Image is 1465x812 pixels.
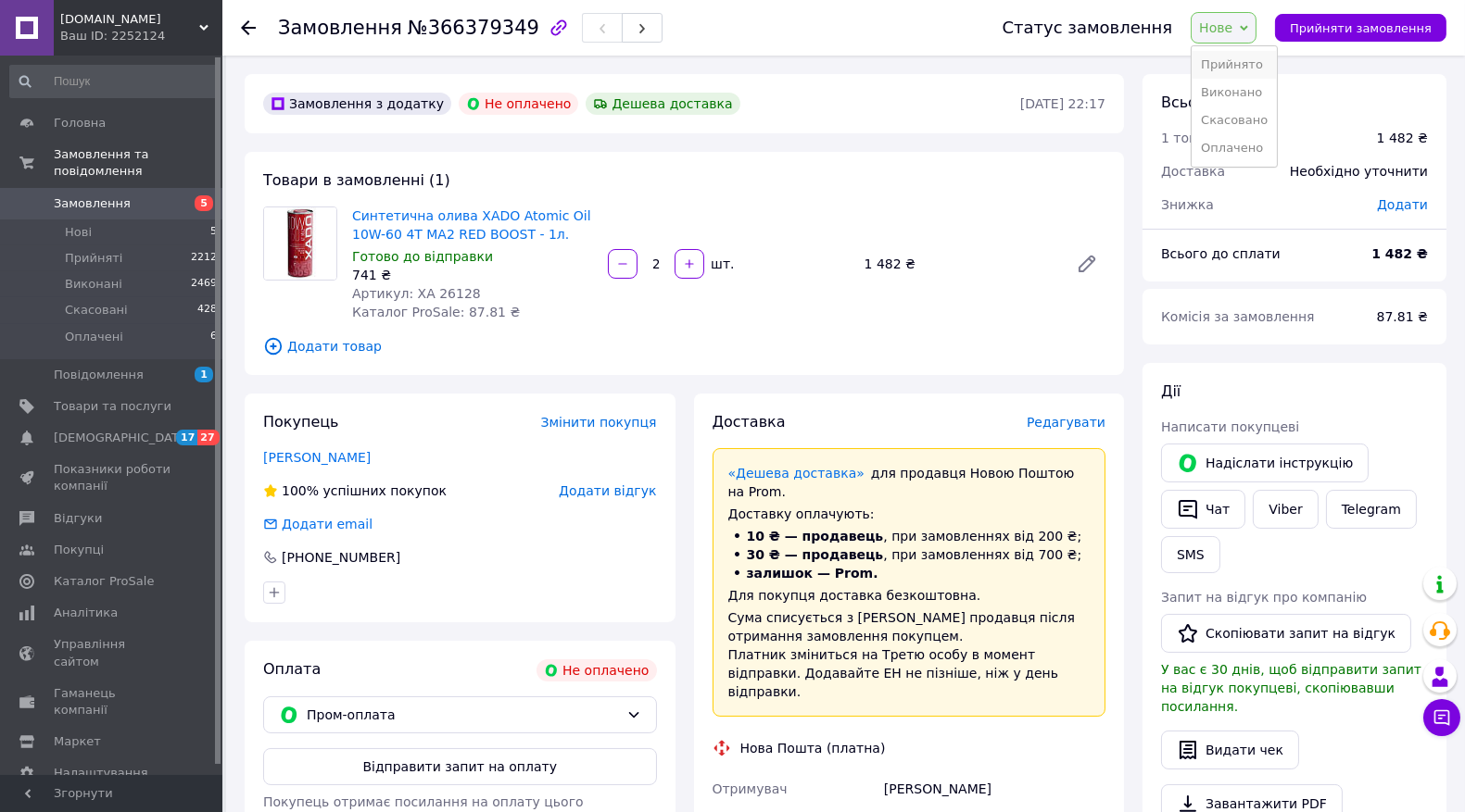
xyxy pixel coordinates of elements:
[210,329,217,345] span: 6
[1290,21,1432,35] span: Прийняти замовлення
[1279,151,1439,192] div: Необхідно уточнити
[1161,164,1225,179] span: Доставка
[197,302,217,319] span: 428
[728,505,1091,523] div: Доставку оплачують:
[54,733,101,750] span: Маркет
[728,608,1091,701] div: Сума списується з [PERSON_NAME] продавця після отримання замовлення покупцем. Платник зміниться н...
[54,430,191,446] span: [DEMOGRAPHIC_DATA]
[747,566,878,581] span: залишок — Prom.
[1275,14,1446,42] button: Прийняти замовлення
[191,276,217,293] span: 2469
[537,659,656,681] div: Не оплачено
[1423,699,1460,736] button: Чат з покупцем
[728,586,1091,605] div: Для покупця доставка безкоштовна.
[263,93,451,115] div: Замовлення з додатку
[261,515,374,533] div: Додати email
[54,510,102,527] span: Відгуки
[408,17,539,39] span: №366379349
[54,398,171,415] span: Товари та послуги
[713,413,786,431] span: Доставка
[1371,246,1428,261] b: 1 482 ₴
[459,93,578,115] div: Не оплачено
[197,430,219,445] span: 27
[65,302,128,319] span: Скасовані
[54,146,222,180] span: Замовлення та повідомлення
[280,515,374,533] div: Додати email
[880,772,1109,806] div: [PERSON_NAME]
[9,65,219,98] input: Пошук
[857,251,1061,277] div: 1 482 ₴
[352,249,493,264] span: Готово до відправки
[1003,19,1173,37] div: Статус замовлення
[352,305,520,319] span: Каталог ProSale: 87.81 ₴
[278,17,402,39] span: Замовлення
[1192,134,1277,162] li: Оплачено
[1161,490,1245,529] button: Чат
[728,466,865,481] a: «Дешева доставка»
[1161,614,1411,653] button: Скопіювати запит на відгук
[1161,662,1421,714] span: У вас є 30 днів, щоб відправити запит на відгук покупцеві, скопіювавши посилання.
[713,781,788,796] span: Отримувач
[65,329,123,345] span: Оплачені
[559,483,656,498] span: Додати відгук
[65,250,122,267] span: Прийняті
[1161,536,1220,573] button: SMS
[195,367,213,382] span: 1
[352,286,481,301] span: Артикул: ХА 26128
[728,527,1091,545] li: , при замовленнях від 200 ₴;
[1161,246,1281,261] span: Всього до сплати
[1161,382,1181,400] span: Дії
[54,605,118,621] span: Аналітика
[1377,197,1428,212] span: Додати
[191,250,217,267] span: 2212
[263,481,447,500] div: успішних покупок
[1192,106,1277,134] li: Скасовано
[352,208,591,242] a: Синтетична олива XADO Atomic Oil 10W-60 4T MA2 RED BOOST - 1л.
[1161,94,1214,111] span: Всього
[54,195,131,212] span: Замовлення
[263,336,1105,356] span: Додати товар
[352,266,593,284] div: 741 ₴
[1199,20,1232,35] span: Нове
[706,255,736,273] div: шт.
[65,276,122,293] span: Виконані
[282,483,319,498] span: 100%
[195,195,213,211] span: 5
[54,367,144,383] span: Повідомлення
[241,19,256,37] div: Повернутися назад
[60,28,222,44] div: Ваш ID: 2252124
[60,11,199,28] span: xados.com.ua
[1161,443,1369,482] button: Надіслати інструкцію
[263,748,657,785] button: Відправити запит на оплату
[747,547,884,562] span: 30 ₴ — продавець
[1192,79,1277,106] li: Виконано
[1161,731,1299,769] button: Видати чек
[1161,197,1214,212] span: Знижка
[280,548,402,567] div: [PHONE_NUMBER]
[263,413,339,431] span: Покупець
[176,430,197,445] span: 17
[54,765,148,781] span: Налаштування
[1377,309,1428,324] span: 87.81 ₴
[1161,309,1315,324] span: Комісія за замовлення
[1068,245,1105,282] a: Редагувати
[263,660,321,678] span: Оплата
[1161,419,1299,434] span: Написати покупцеві
[541,415,657,430] span: Змінити покупця
[54,542,104,558] span: Покупці
[264,207,336,280] img: Синтетична олива XADO Atomic Oil 10W-60 4T MA2 RED BOOST - 1л.
[54,115,106,131] span: Головна
[1020,96,1105,111] time: [DATE] 22:17
[728,464,1091,501] div: для продавця Новою Поштою на Prom.
[1192,51,1277,79] li: Прийнято
[54,461,171,494] span: Показники роботи компанії
[1161,131,1213,145] span: 1 товар
[54,636,171,669] span: Управління сайтом
[1326,490,1417,529] a: Telegram
[263,171,450,189] span: Товари в замовленні (1)
[728,545,1091,564] li: , при замовленнях від 700 ₴;
[65,224,92,241] span: Нові
[210,224,217,241] span: 5
[736,739,890,757] div: Нова Пошта (платна)
[1377,129,1428,147] div: 1 482 ₴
